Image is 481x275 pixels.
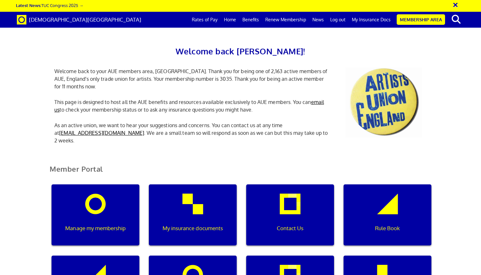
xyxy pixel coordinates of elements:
p: Welcome back to your AUE members area, [GEOGRAPHIC_DATA]. Thank you for being one of 2,163 active... [50,67,336,90]
a: My Insurance Docs [349,12,394,28]
span: [DEMOGRAPHIC_DATA][GEOGRAPHIC_DATA] [29,16,141,23]
a: [EMAIL_ADDRESS][DOMAIN_NAME] [59,130,144,136]
p: Manage my membership [56,224,135,232]
h2: Welcome back [PERSON_NAME]! [50,45,431,58]
h2: Member Portal [45,165,436,181]
a: Log out [327,12,349,28]
a: Home [221,12,239,28]
strong: Latest News: [16,3,41,8]
a: My insurance documents [144,184,241,256]
a: Manage my membership [47,184,144,256]
p: As an active union, we want to hear your suggestions and concerns. You can contact us at any time... [50,121,336,144]
a: News [309,12,327,28]
a: Renew Membership [262,12,309,28]
p: This page is designed to host all the AUE benefits and resources available exclusively to AUE mem... [50,98,336,113]
button: search [446,13,466,26]
p: Contact Us [251,224,330,232]
a: Contact Us [241,184,339,256]
p: Rule Book [348,224,427,232]
p: My insurance documents [153,224,232,232]
a: Rates of Pay [189,12,221,28]
a: Membership Area [397,14,445,25]
a: Benefits [239,12,262,28]
a: Brand [DEMOGRAPHIC_DATA][GEOGRAPHIC_DATA] [12,12,146,28]
a: Latest News:TUC Congress 2025 → [16,3,83,8]
a: Rule Book [339,184,436,256]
